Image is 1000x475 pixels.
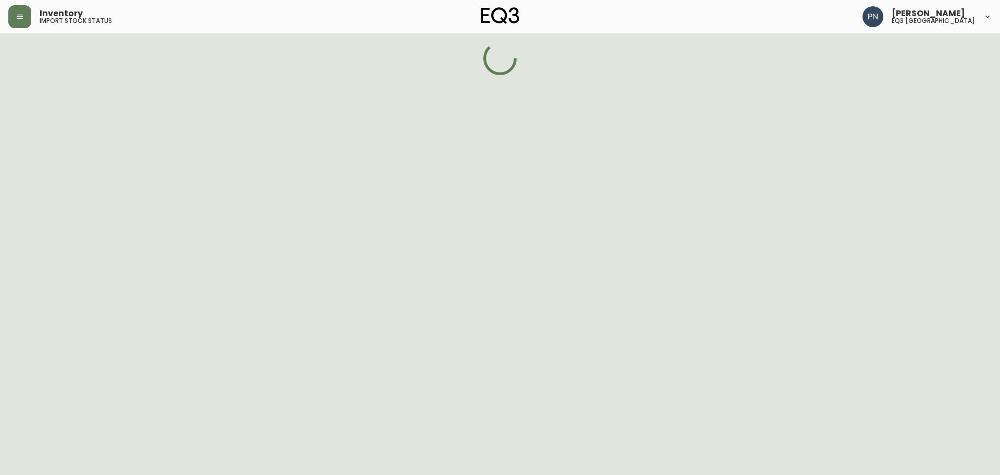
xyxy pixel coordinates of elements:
span: [PERSON_NAME] [892,9,965,18]
span: Inventory [40,9,83,18]
img: 496f1288aca128e282dab2021d4f4334 [863,6,883,27]
h5: eq3 [GEOGRAPHIC_DATA] [892,18,975,24]
h5: import stock status [40,18,112,24]
img: logo [481,7,519,24]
